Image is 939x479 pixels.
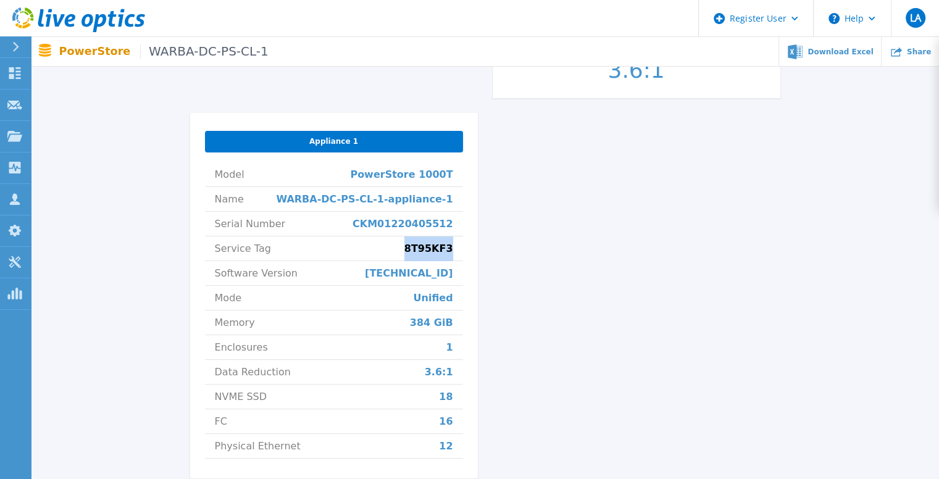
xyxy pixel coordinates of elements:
span: Enclosures [215,335,268,359]
span: Mode [215,286,242,310]
span: Name [215,187,244,211]
span: Memory [215,310,255,335]
span: Service Tag [215,236,271,260]
span: 12 [439,434,453,458]
span: Serial Number [215,212,286,236]
span: WARBA-DC-PS-CL-1 [140,44,269,59]
span: PowerStore 1000T [350,162,453,186]
span: 384 GiB [410,310,453,335]
span: WARBA-DC-PS-CL-1-appliance-1 [276,187,453,211]
span: 16 [439,409,453,433]
span: Appliance 1 [309,136,358,146]
span: NVME SSD [215,385,267,409]
span: Share [907,48,931,56]
span: [TECHNICAL_ID] [365,261,453,285]
span: Physical Ethernet [215,434,301,458]
span: 1 [446,335,453,359]
span: 18 [439,385,453,409]
p: 3.6:1 [567,59,706,81]
span: Download Excel [808,48,873,56]
span: 8T95KF3 [404,236,453,260]
span: FC [215,409,227,433]
span: Data Reduction [215,360,291,384]
span: LA [909,13,920,23]
span: Unified [413,286,453,310]
span: Software Version [215,261,298,285]
span: 3.6:1 [425,360,453,384]
span: Model [215,162,244,186]
p: PowerStore [59,44,269,59]
span: CKM01220405512 [353,212,453,236]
